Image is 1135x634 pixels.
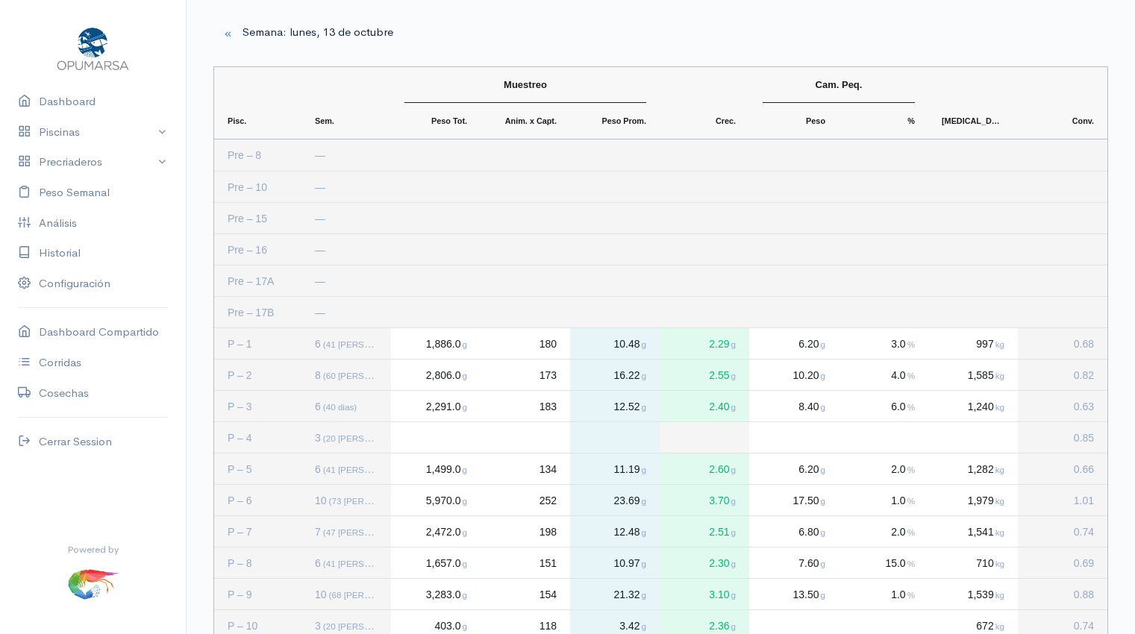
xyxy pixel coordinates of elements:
span: % [907,402,915,412]
span: 11.19 [612,463,646,475]
span: 3 [315,432,413,444]
div: P – 3 [214,391,301,421]
span: % [907,339,915,349]
span: g [463,496,467,506]
span: g [642,621,646,631]
div: P – 9 [214,579,301,609]
span: 198 [540,526,557,538]
small: (41 [PERSON_NAME]) [323,559,413,568]
span: g [642,465,646,474]
span: % [907,496,915,506]
div: P – 5 [214,453,301,484]
span: Cam. Peq. [763,79,915,90]
span: 1,886.0 [425,338,467,350]
span: 151 [540,557,557,569]
span: 2.0 [889,463,915,475]
span: % [907,116,915,125]
span: kg [995,339,1004,349]
span: 1.0 [889,495,915,506]
img: Opumarsa [54,24,132,72]
span: g [821,496,825,506]
span: Peso [806,116,825,125]
span: kg [995,371,1004,380]
span: g [642,496,646,506]
span: g [463,402,467,412]
span: 6 [315,557,413,569]
span: 134 [540,463,557,475]
span: 2,806.0 [425,369,467,381]
span: 2.60 [707,463,736,475]
span: Muestreo [404,79,646,90]
small: (41 [PERSON_NAME]) [323,465,413,474]
span: 0.68 [1074,338,1094,350]
span: 183 [540,401,557,412]
div: — [315,298,378,327]
span: 8 [315,369,413,381]
span: 10.97 [612,557,646,569]
span: 1,282 [966,463,1004,475]
div: Pre – 8 [214,139,301,171]
small: (20 [PERSON_NAME]) [323,621,413,631]
span: 17.50 [791,495,825,506]
span: g [642,339,646,349]
span: 0.66 [1074,463,1094,475]
div: Pre – 17B [214,297,301,327]
span: g [463,465,467,474]
span: g [463,590,467,600]
span: Peso Tot. [431,116,467,125]
span: 252 [540,495,557,506]
div: P – 2 [214,360,301,390]
span: g [642,371,646,380]
div: — [315,266,378,296]
span: 0.63 [1074,401,1094,412]
span: Conv. [1072,116,1094,125]
small: (68 [PERSON_NAME]) [329,590,419,600]
span: 0.74 [1074,620,1094,632]
span: 6 [315,463,413,475]
span: 8.40 [797,401,825,412]
span: 1,541 [966,526,1004,538]
span: 3 [315,620,413,632]
span: 3.42 [618,620,646,632]
span: 15.0 [884,557,915,569]
span: 3.0 [889,338,915,350]
span: g [463,339,467,349]
span: g [821,559,825,568]
span: 2.51 [707,526,736,538]
span: 3.10 [707,589,736,600]
span: g [642,402,646,412]
span: g [463,559,467,568]
div: — [315,204,378,233]
span: 118 [540,620,557,632]
span: g [731,496,736,506]
div: Press SPACE to select this row. [214,171,1107,202]
span: 2.30 [707,557,736,569]
span: 6 [315,338,413,350]
span: 13.50 [791,589,825,600]
span: 2,472.0 [425,526,467,538]
span: 10.48 [612,338,646,350]
span: kg [995,590,1004,600]
small: (41 [PERSON_NAME]) [323,339,413,349]
span: g [821,527,825,537]
span: 173 [540,369,557,381]
span: % [907,465,915,474]
div: Press SPACE to select this row. [214,578,1107,609]
span: 2.55 [707,369,736,381]
span: 6.20 [797,338,825,350]
span: g [821,465,825,474]
span: 6.0 [889,401,915,412]
small: (47 [PERSON_NAME]) [323,527,413,537]
img: ... [66,556,120,610]
span: 4.0 [889,369,915,381]
span: 10.20 [791,369,825,381]
span: 0.69 [1074,557,1094,569]
small: (20 [PERSON_NAME]) [323,433,413,443]
span: 3,283.0 [425,589,467,600]
span: g [731,527,736,537]
span: g [731,339,736,349]
span: 1.01 [1074,495,1094,506]
span: g [821,371,825,380]
div: Press SPACE to select this row. [214,327,1107,359]
span: g [821,402,825,412]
